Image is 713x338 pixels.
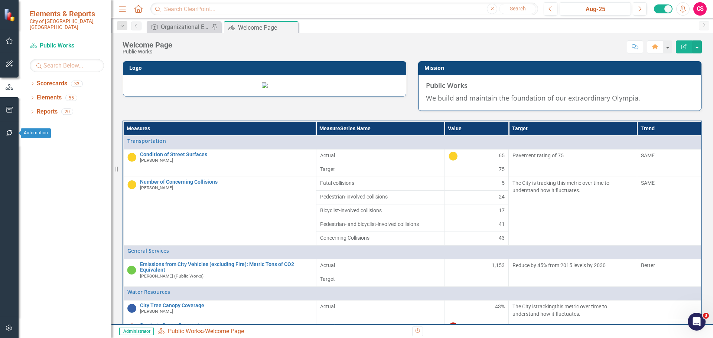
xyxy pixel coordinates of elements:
div: » [157,327,407,336]
strong: Public Works [426,81,468,90]
a: General Services [127,248,697,253]
button: CS [693,2,707,16]
td: Double-Click to Edit [509,149,637,177]
a: Septic to Sewer Conversions [140,322,312,328]
span: Bicyclist-involved collisions [320,207,441,214]
span: 75 [499,165,505,173]
span: SAME [641,180,655,186]
span: Worse [641,323,655,329]
td: Double-Click to Edit [509,177,637,245]
span: Actual [320,152,441,159]
h3: Logo [129,65,403,70]
span: Search [510,6,526,12]
span: 17 [499,207,505,214]
span: Pedestrian-involved collisions [320,193,441,200]
td: Double-Click to Edit [637,149,701,177]
p: The City is tracking this metric over time to understand how it fluctuates. [512,179,633,194]
span: 43 [499,234,505,242]
td: Double-Click to Edit Right Click for Context Menu [123,177,316,245]
span: Elements & Reports [30,9,104,18]
td: Double-Click to Edit [637,177,701,245]
a: Water Resources [127,289,697,295]
td: Double-Click to Edit Right Click for Context Menu [123,149,316,177]
span: Better [641,262,655,268]
td: Double-Click to Edit [316,177,445,190]
img: Caution [449,152,458,161]
span: Actual [320,262,441,269]
td: Double-Click to Edit [445,273,508,286]
td: Double-Click to Edit [316,204,445,218]
span: 20/year [512,323,531,329]
a: Organizational Excellence [149,22,210,32]
div: Welcome Page [238,23,296,32]
a: Reports [37,108,58,116]
span: SAME [641,152,655,158]
td: Double-Click to Edit [316,273,445,286]
small: [PERSON_NAME] (Public Works) [140,274,204,279]
span: 5 [502,179,505,187]
img: On Track [127,266,136,275]
a: Scorecards [37,79,67,88]
small: [PERSON_NAME] [140,186,173,190]
a: Public Works [168,328,202,335]
td: Double-Click to Edit [445,149,508,163]
img: Caution [127,153,136,162]
td: Double-Click to Edit [316,300,445,320]
td: Double-Click to Edit [445,177,508,190]
img: Off Track [449,322,458,331]
td: Double-Click to Edit [445,320,508,334]
td: Double-Click to Edit [637,300,701,320]
td: Double-Click to Edit Right Click for Context Menu [123,259,316,286]
span: Target [320,165,441,173]
div: 55 [65,95,77,101]
td: Double-Click to Edit [316,320,445,334]
span: 1,153 [492,262,505,269]
td: Double-Click to Edit [445,232,508,245]
td: Double-Click to Edit [637,259,701,286]
a: City Tree Canopy Coverage [140,303,312,308]
span: Reduce by 45% from 2015 levels by 2030 [512,262,606,268]
div: Welcome Page [123,41,172,49]
div: Organizational Excellence [161,22,210,32]
span: Target [320,275,441,283]
span: 3 [703,313,709,319]
span: 24 [499,193,505,200]
div: Automation [21,128,51,138]
td: Double-Click to Edit [509,259,637,286]
span: Actual [320,303,441,310]
span: 41 [499,220,505,228]
span: We build and maintain the foundation of our extraordinary Olympia. [426,93,640,102]
a: Transportation [127,138,697,144]
div: 33 [71,81,83,87]
span: Fatal collisions [320,179,441,187]
span: Actual [320,322,441,330]
td: Double-Click to Edit [445,190,508,204]
img: Caution [127,180,136,189]
img: Off Track [127,324,136,332]
a: Elements [37,93,62,102]
small: [PERSON_NAME] [140,158,173,163]
td: Double-Click to Edit [316,232,445,245]
td: Double-Click to Edit [445,300,508,320]
span: Concerning Collisions [320,234,441,242]
div: 20 [61,109,73,115]
small: [PERSON_NAME] [140,309,173,314]
span: 43% [495,303,505,310]
button: Search [499,4,536,14]
a: Number of Concerning Collisions [140,179,312,185]
span: 65 [499,152,505,161]
div: Welcome Page [205,328,244,335]
div: Aug-25 [562,5,628,14]
button: Aug-25 [560,2,631,16]
h3: Mission [424,65,698,70]
span: Administrator [119,328,154,335]
iframe: Intercom live chat [688,313,706,331]
span: 8 [502,322,505,331]
td: Double-Click to Edit [316,259,445,273]
td: Double-Click to Edit Right Click for Context Menu [123,135,701,150]
p: Pavement rating of 75 [512,152,633,159]
img: ClearPoint Strategy [4,8,17,21]
span: tracking [536,303,555,309]
div: Public Works [123,49,172,55]
td: Double-Click to Edit Right Click for Context Menu [123,300,316,320]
